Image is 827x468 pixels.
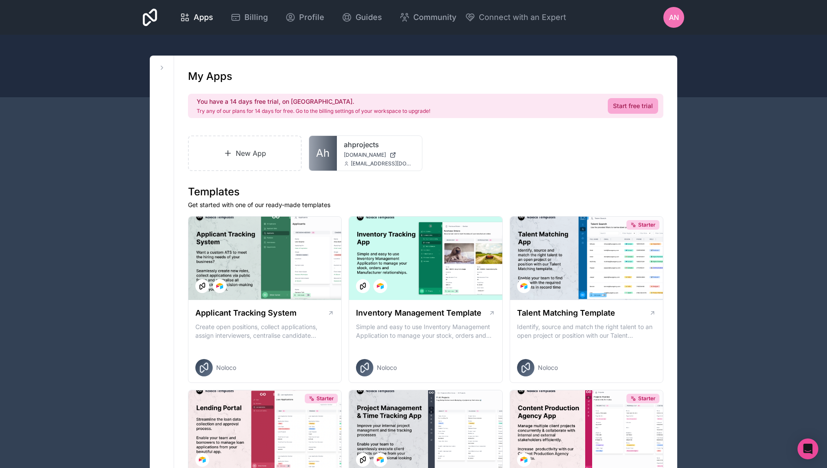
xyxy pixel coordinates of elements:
[278,8,331,27] a: Profile
[188,185,663,199] h1: Templates
[224,8,275,27] a: Billing
[299,11,324,23] span: Profile
[377,363,397,372] span: Noloco
[521,283,527,290] img: Airtable Logo
[669,12,679,23] span: AN
[216,363,236,372] span: Noloco
[188,201,663,209] p: Get started with one of our ready-made templates
[344,152,386,158] span: [DOMAIN_NAME]
[199,456,206,463] img: Airtable Logo
[216,283,223,290] img: Airtable Logo
[538,363,558,372] span: Noloco
[309,136,337,171] a: Ah
[188,135,302,171] a: New App
[197,97,430,106] h2: You have a 14 days free trial, on [GEOGRAPHIC_DATA].
[316,395,334,402] span: Starter
[356,11,382,23] span: Guides
[797,438,818,459] div: Open Intercom Messenger
[356,323,495,340] p: Simple and easy to use Inventory Management Application to manage your stock, orders and Manufact...
[194,11,213,23] span: Apps
[521,456,527,463] img: Airtable Logo
[517,307,615,319] h1: Talent Matching Template
[195,323,334,340] p: Create open positions, collect applications, assign interviewers, centralise candidate feedback a...
[351,160,415,167] span: [EMAIL_ADDRESS][DOMAIN_NAME]
[377,456,384,463] img: Airtable Logo
[316,146,329,160] span: Ah
[638,221,656,228] span: Starter
[517,323,656,340] p: Identify, source and match the right talent to an open project or position with our Talent Matchi...
[479,11,566,23] span: Connect with an Expert
[195,307,297,319] h1: Applicant Tracking System
[465,11,566,23] button: Connect with an Expert
[638,395,656,402] span: Starter
[335,8,389,27] a: Guides
[356,307,481,319] h1: Inventory Management Template
[377,283,384,290] img: Airtable Logo
[173,8,220,27] a: Apps
[188,69,232,83] h1: My Apps
[197,108,430,115] p: Try any of our plans for 14 days for free. Go to the billing settings of your workspace to upgrade!
[244,11,268,23] span: Billing
[608,98,658,114] a: Start free trial
[392,8,463,27] a: Community
[413,11,456,23] span: Community
[344,152,415,158] a: [DOMAIN_NAME]
[344,139,415,150] a: ahprojects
